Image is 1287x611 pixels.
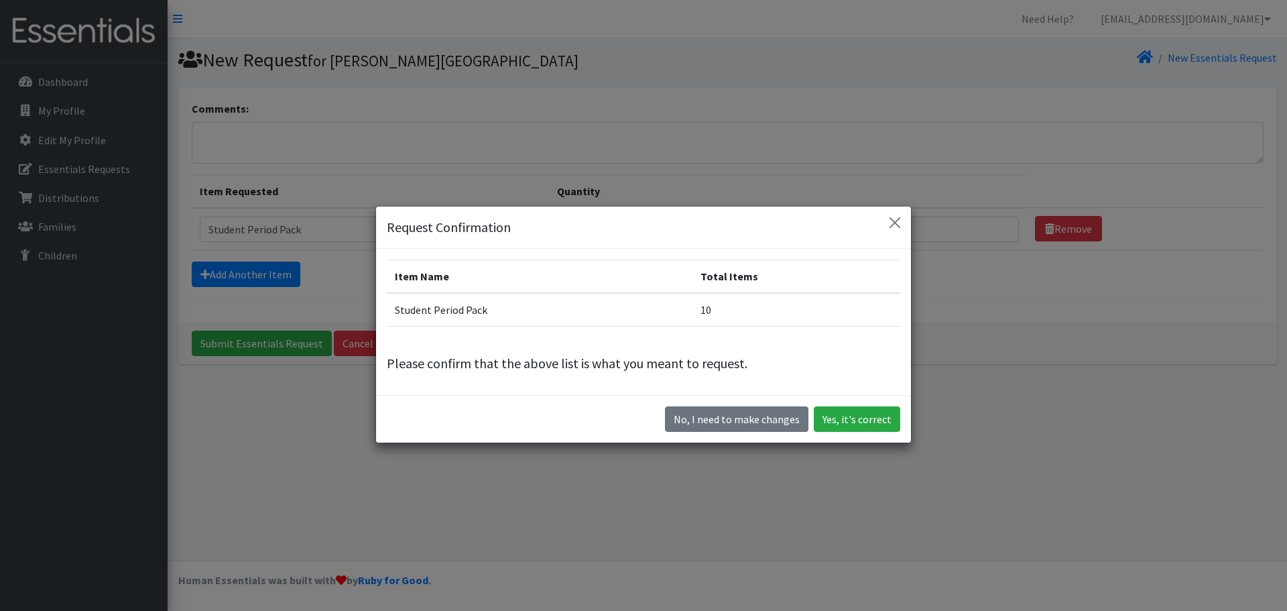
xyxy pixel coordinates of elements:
td: Student Period Pack [387,293,692,327]
button: No I need to make changes [665,406,808,432]
h5: Request Confirmation [387,217,511,237]
th: Item Name [387,260,692,293]
td: 10 [692,293,900,327]
button: Yes, it's correct [814,406,900,432]
button: Close [884,212,906,233]
th: Total Items [692,260,900,293]
p: Please confirm that the above list is what you meant to request. [387,353,900,374]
